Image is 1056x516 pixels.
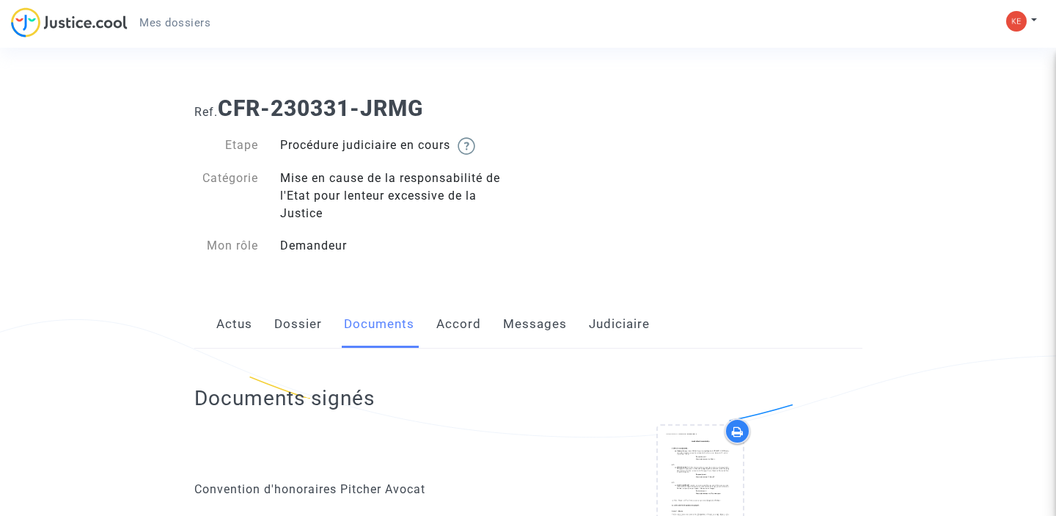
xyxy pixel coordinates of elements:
[183,237,270,255] div: Mon rôle
[274,300,322,349] a: Dossier
[218,95,423,121] b: CFR-230331-JRMG
[128,12,222,34] a: Mes dossiers
[183,170,270,222] div: Catégorie
[216,300,252,349] a: Actus
[139,16,210,29] span: Mes dossiers
[503,300,567,349] a: Messages
[11,7,128,37] img: jc-logo.svg
[458,137,475,155] img: help.svg
[194,481,518,498] div: Convention d'honoraires Pitcher Avocat
[269,237,528,255] div: Demandeur
[1006,11,1027,32] img: 1a30cb8816faf1ffd1ac36d5dd28906c
[194,385,375,411] h2: Documents signés
[269,170,528,222] div: Mise en cause de la responsabilité de l'Etat pour lenteur excessive de la Justice
[344,300,414,349] a: Documents
[183,137,270,155] div: Etape
[436,300,481,349] a: Accord
[269,137,528,155] div: Procédure judiciaire en cours
[589,300,650,349] a: Judiciaire
[194,105,218,119] span: Ref.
